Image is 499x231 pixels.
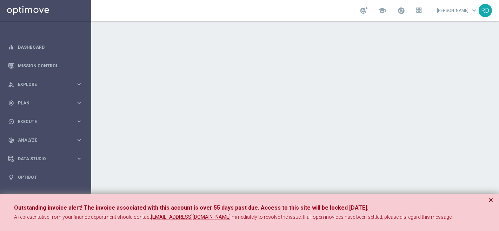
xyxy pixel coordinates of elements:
[8,82,83,87] button: person_search Explore keyboard_arrow_right
[14,214,151,220] span: A representative from your finance department should contact
[8,44,14,50] i: equalizer
[8,100,14,106] i: gps_fixed
[8,174,14,181] i: lightbulb
[8,156,83,162] button: Data Studio keyboard_arrow_right
[18,157,76,161] span: Data Studio
[8,137,14,143] i: track_changes
[8,100,83,106] button: gps_fixed Plan keyboard_arrow_right
[8,81,76,88] div: Explore
[18,120,76,124] span: Execute
[76,155,82,162] i: keyboard_arrow_right
[18,56,82,75] a: Mission Control
[8,118,14,125] i: play_circle_outline
[76,81,82,88] i: keyboard_arrow_right
[76,137,82,143] i: keyboard_arrow_right
[479,4,492,17] div: RD
[8,45,83,50] button: equalizer Dashboard
[488,196,493,204] button: Close
[8,63,83,69] button: Mission Control
[470,7,478,14] span: keyboard_arrow_down
[378,7,386,14] span: school
[8,38,82,56] div: Dashboard
[8,119,83,124] button: play_circle_outline Execute keyboard_arrow_right
[14,204,368,211] strong: Outstanding invoice alert! The invoice associated with this account is over 55 days past due. Acc...
[18,138,76,142] span: Analyze
[8,137,83,143] button: track_changes Analyze keyboard_arrow_right
[8,118,76,125] div: Execute
[8,168,82,186] div: Optibot
[8,56,82,75] div: Mission Control
[8,81,14,88] i: person_search
[151,214,231,221] a: [EMAIL_ADDRESS][DOMAIN_NAME]
[18,38,82,56] a: Dashboard
[18,101,76,105] span: Plan
[8,175,83,180] button: lightbulb Optibot
[76,100,82,106] i: keyboard_arrow_right
[8,137,76,143] div: Analyze
[8,100,76,106] div: Plan
[8,156,76,162] div: Data Studio
[18,82,76,87] span: Explore
[231,214,453,220] span: immediately to resolve the issue. If all open inovices have been settled, please disregard this m...
[436,5,479,16] a: [PERSON_NAME]keyboard_arrow_down
[76,118,82,125] i: keyboard_arrow_right
[18,168,82,186] a: Optibot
